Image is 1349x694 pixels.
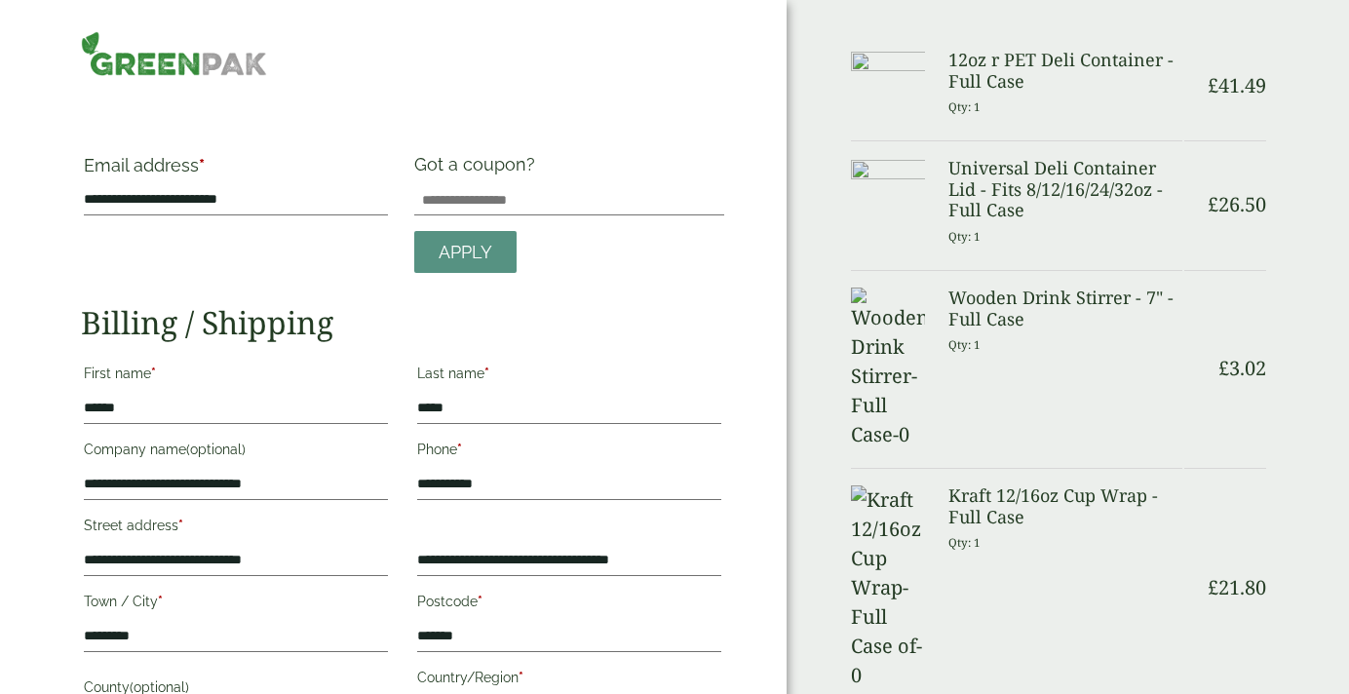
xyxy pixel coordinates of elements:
abbr: required [519,670,523,685]
label: Last name [417,360,721,393]
abbr: required [484,366,489,381]
img: GreenPak Supplies [81,31,267,76]
label: Street address [84,512,388,545]
label: Phone [417,436,721,469]
abbr: required [178,518,183,533]
label: Email address [84,157,388,184]
abbr: required [199,155,205,175]
span: (optional) [186,442,246,457]
label: Company name [84,436,388,469]
label: Postcode [417,588,721,621]
abbr: required [478,594,482,609]
h2: Billing / Shipping [81,304,724,341]
a: Apply [414,231,517,273]
label: Town / City [84,588,388,621]
label: Got a coupon? [414,154,543,184]
span: Apply [439,242,492,263]
abbr: required [151,366,156,381]
abbr: required [457,442,462,457]
abbr: required [158,594,163,609]
label: First name [84,360,388,393]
